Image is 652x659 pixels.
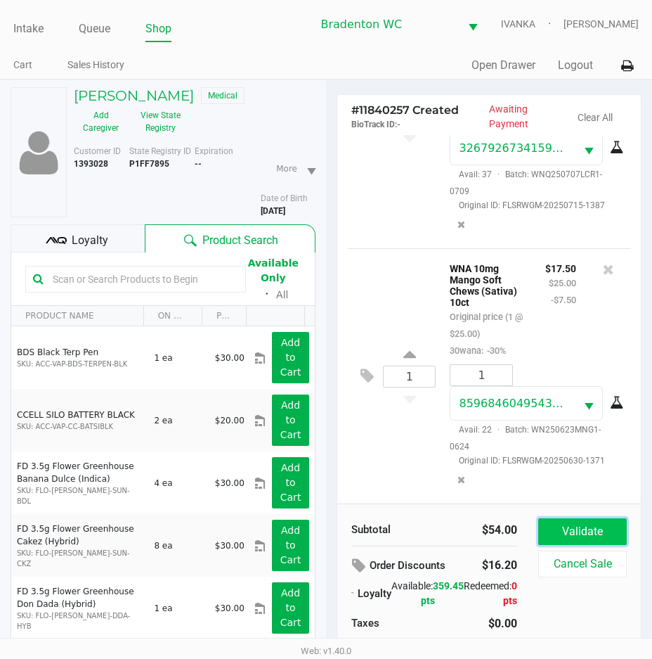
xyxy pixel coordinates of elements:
[476,554,518,577] div: $16.20
[270,151,320,186] li: More
[143,306,202,326] th: ON HAND
[202,232,278,249] span: Product Search
[272,582,309,634] button: Add to Cart
[17,610,142,632] p: SKU: FLO-[PERSON_NAME]-DDA-HYB
[215,541,244,551] span: $30.00
[452,212,471,238] button: Remove the package from the orderLine
[397,120,400,129] span: -
[11,514,148,577] td: FD 3.5g Flower Greenhouse Cakez (Hybrid)
[276,288,288,302] button: All
[351,103,359,117] span: #
[445,522,517,539] div: $54.00
[280,525,301,565] app-button-loader: Add to Cart
[450,425,601,452] span: Avail: 22 Batch: WN250623MNG1-0624
[320,16,451,33] span: Bradenton WC
[13,56,32,74] a: Cart
[11,452,148,514] td: FD 3.5g Flower Greenhouse Banana Dulce (Indica)
[195,146,233,156] span: Expiration
[17,421,142,432] p: SKU: ACC-VAP-CC-BATSIBLK
[129,146,191,156] span: State Registry ID
[145,19,171,39] a: Shop
[483,345,506,356] span: -30%
[464,579,517,608] div: Redeemed:
[74,146,121,156] span: Customer ID
[551,295,576,305] small: -$7.50
[503,580,517,606] span: 0 pts
[128,104,184,139] button: View State Registry
[459,8,486,41] button: Select
[351,522,424,538] div: Subtotal
[17,548,142,569] p: SKU: FLO-[PERSON_NAME]-SUN-CKZ
[459,141,573,155] span: 3267926734159084
[538,551,627,577] button: Cancel Sale
[575,387,602,420] button: Select
[452,467,471,493] button: Remove the package from the orderLine
[280,587,301,628] app-button-loader: Add to Cart
[272,395,309,446] button: Add to Cart
[148,389,208,452] td: 2 ea
[351,554,455,579] div: Order Discounts
[11,389,148,452] td: CCELL SILO BATTERY BLACK
[450,345,506,356] small: 30wana:
[280,337,301,378] app-button-loader: Add to Cart
[450,454,620,467] span: Original ID: FLSRWGM-20250630-1371
[129,159,169,169] b: P1FF7895
[489,102,563,132] p: Awaiting Payment
[450,312,523,339] small: Original price (1 @ $25.00)
[445,615,517,632] div: $0.00
[450,169,602,196] span: Avail: 37 Batch: WNQ250707LCR1-0709
[351,120,397,129] span: BioTrack ID:
[148,326,208,389] td: 1 ea
[492,425,505,435] span: ·
[17,359,142,369] p: SKU: ACC-VAP-BDS-TERPEN-BLK
[67,56,124,74] a: Sales History
[351,615,424,632] div: Taxes
[261,206,285,216] b: [DATE]
[545,260,576,274] p: $17.50
[13,19,44,39] a: Intake
[11,577,148,639] td: FD 3.5g Flower Greenhouse Don Dada (Hybrid)
[563,17,639,32] span: [PERSON_NAME]
[351,586,391,602] div: Loyalty
[215,416,244,426] span: $20.00
[11,326,148,389] td: BDS Black Terp Pen
[74,159,108,169] b: 1393028
[201,87,244,104] span: Medical
[549,278,576,288] small: $25.00
[215,478,244,488] span: $30.00
[72,232,108,249] span: Loyalty
[450,199,620,212] span: Original ID: FLSRWGM-20250715-1387
[471,57,535,74] button: Open Drawer
[459,397,573,410] span: 8596846049543201
[11,306,143,326] th: PRODUCT NAME
[421,580,464,606] span: 359.45 pts
[450,260,524,308] p: WNA 10mg Mango Soft Chews (Sativa) 10ct
[501,17,563,32] span: IVANKA
[148,577,208,639] td: 1 ea
[17,485,142,506] p: SKU: FLO-[PERSON_NAME]-SUN-BDL
[578,110,613,125] button: Clear All
[148,514,208,577] td: 8 ea
[272,457,309,508] button: Add to Cart
[272,332,309,383] button: Add to Cart
[301,646,351,656] span: Web: v1.40.0
[215,353,244,363] span: $30.00
[558,57,593,74] button: Logout
[492,169,505,179] span: ·
[538,518,627,545] button: Validate
[391,579,464,608] div: Available:
[79,19,110,39] a: Queue
[148,452,208,514] td: 4 ea
[74,87,194,104] h5: [PERSON_NAME]
[280,462,301,503] app-button-loader: Add to Cart
[202,306,246,326] th: PRICE
[276,162,297,175] span: More
[351,103,459,117] span: 11840257 Created
[258,288,276,301] span: ᛫
[47,269,238,290] input: Scan or Search Products to Begin
[195,159,202,169] b: --
[261,193,308,203] span: Date of Birth
[272,520,309,571] button: Add to Cart
[215,603,244,613] span: $30.00
[575,132,602,165] button: Select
